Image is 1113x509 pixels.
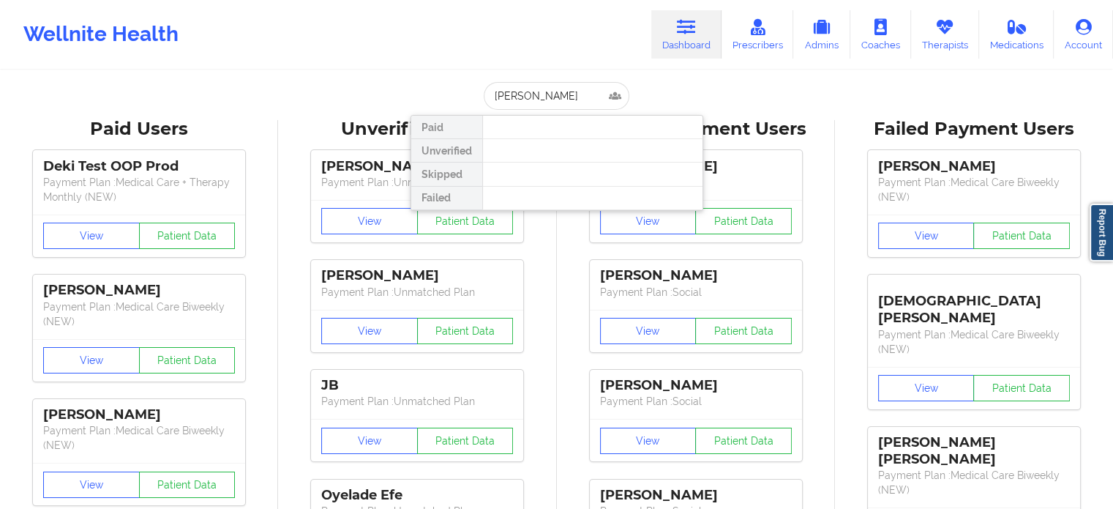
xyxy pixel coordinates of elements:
button: View [321,428,418,454]
button: View [600,208,697,234]
div: JB [321,377,513,394]
button: View [600,318,697,344]
div: [PERSON_NAME] [600,267,792,284]
button: View [321,208,418,234]
button: View [600,428,697,454]
button: Patient Data [695,318,792,344]
button: View [321,318,418,344]
button: Patient Data [417,318,514,344]
div: [PERSON_NAME] [43,406,235,423]
button: Patient Data [417,208,514,234]
p: Payment Plan : Social [600,394,792,409]
a: Coaches [850,10,911,59]
button: Patient Data [973,223,1070,249]
p: Payment Plan : Medical Care + Therapy Monthly (NEW) [43,175,235,204]
div: [PERSON_NAME] [PERSON_NAME] [878,434,1070,468]
div: Deki Test OOP Prod [43,158,235,175]
div: [PERSON_NAME] [321,158,513,175]
p: Payment Plan : Medical Care Biweekly (NEW) [43,423,235,453]
a: Report Bug [1090,204,1113,261]
button: View [43,223,140,249]
p: Payment Plan : Medical Care Biweekly (NEW) [43,300,235,329]
div: [PERSON_NAME] [600,487,792,504]
button: Patient Data [695,208,792,234]
div: [DEMOGRAPHIC_DATA][PERSON_NAME] [878,282,1070,327]
div: Paid [411,116,482,139]
div: Paid Users [10,118,268,141]
button: Patient Data [139,347,236,374]
a: Therapists [911,10,979,59]
div: Unverified [411,139,482,163]
p: Payment Plan : Unmatched Plan [321,394,513,409]
button: View [43,347,140,374]
div: [PERSON_NAME] [43,282,235,299]
p: Payment Plan : Unmatched Plan [321,285,513,300]
a: Prescribers [722,10,794,59]
button: Patient Data [973,375,1070,401]
p: Payment Plan : Unmatched Plan [321,175,513,190]
button: View [878,223,975,249]
div: Unverified Users [288,118,546,141]
p: Payment Plan : Medical Care Biweekly (NEW) [878,327,1070,357]
div: Oyelade Efe [321,487,513,504]
div: [PERSON_NAME] [878,158,1070,175]
a: Admins [793,10,850,59]
div: [PERSON_NAME] [321,267,513,284]
button: Patient Data [139,472,236,498]
div: [PERSON_NAME] [600,377,792,394]
p: Payment Plan : Medical Care Biweekly (NEW) [878,468,1070,497]
a: Dashboard [651,10,722,59]
button: View [878,375,975,401]
div: Failed [411,187,482,210]
p: Payment Plan : Social [600,285,792,300]
p: Payment Plan : Medical Care Biweekly (NEW) [878,175,1070,204]
a: Medications [979,10,1054,59]
button: Patient Data [139,223,236,249]
div: Failed Payment Users [845,118,1103,141]
a: Account [1054,10,1113,59]
button: View [43,472,140,498]
button: Patient Data [695,428,792,454]
div: Skipped [411,163,482,186]
button: Patient Data [417,428,514,454]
